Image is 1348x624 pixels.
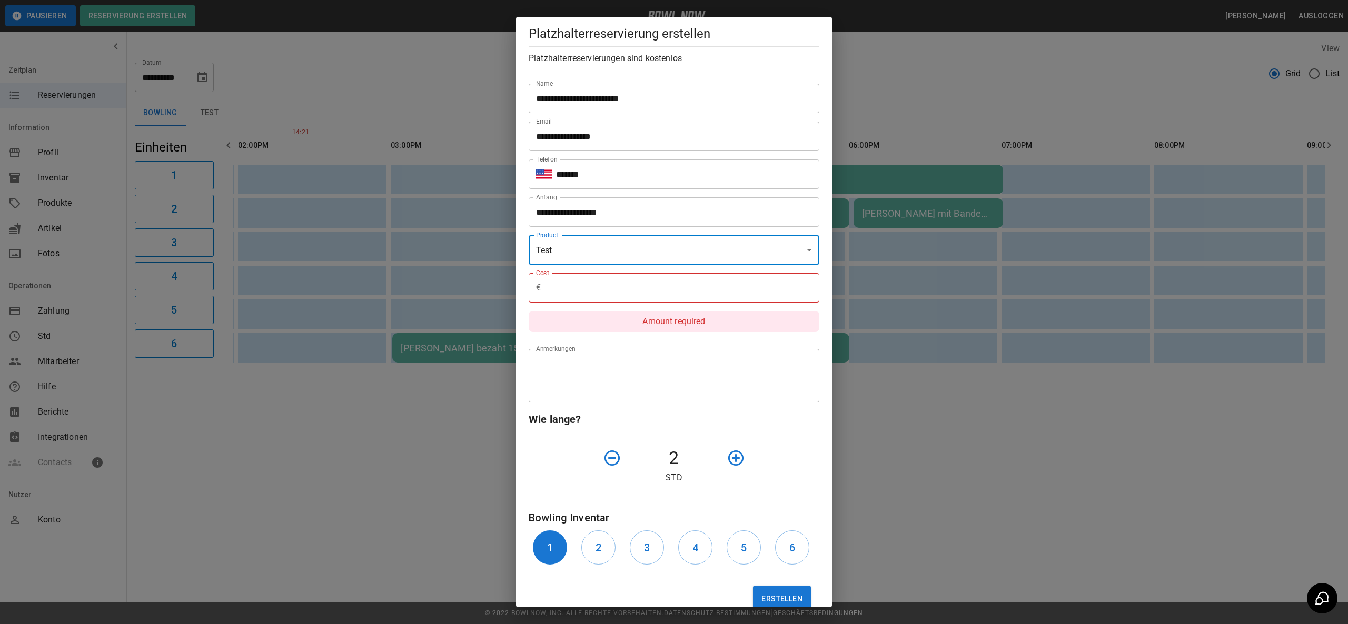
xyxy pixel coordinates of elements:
p: Amount required [529,311,819,332]
h6: 5 [741,539,747,556]
button: 1 [533,530,567,565]
h6: 3 [644,539,650,556]
div: Test [529,235,819,265]
h6: Platzhalterreservierungen sind kostenlos [529,51,819,66]
p: € [536,281,541,294]
input: Choose date, selected date is Aug 30, 2025 [529,197,812,227]
button: 5 [727,530,761,565]
h6: Bowling Inventar [529,509,819,526]
button: 4 [678,530,712,565]
h6: 6 [789,539,795,556]
h6: 2 [596,539,601,556]
h4: 2 [626,447,722,469]
p: Std [529,471,819,484]
h6: Wie lange? [529,411,819,428]
label: Telefon [536,155,558,164]
button: 2 [581,530,616,565]
button: Select country [536,166,552,182]
button: 6 [775,530,809,565]
h6: 4 [692,539,698,556]
h5: Platzhalterreservierung erstellen [529,25,819,42]
label: Anfang [536,193,557,202]
h6: 1 [547,539,553,556]
button: Erstellen [753,586,811,612]
button: 3 [630,530,664,565]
